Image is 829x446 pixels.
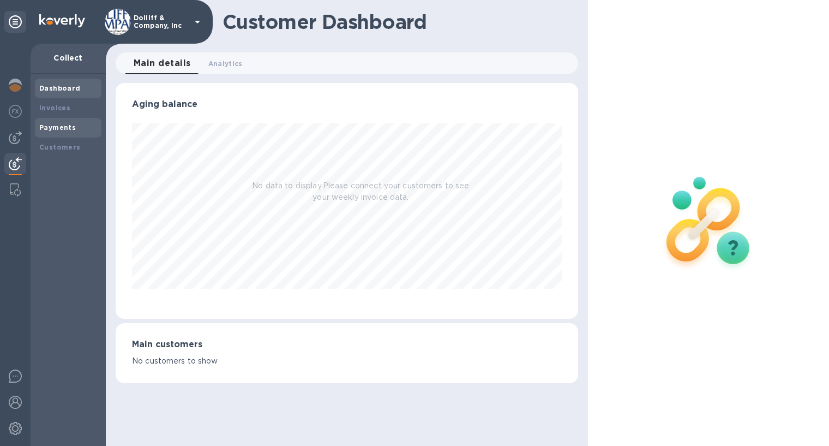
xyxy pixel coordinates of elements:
[132,340,562,350] h3: Main customers
[39,143,81,151] b: Customers
[223,10,570,33] h1: Customer Dashboard
[39,14,85,27] img: Logo
[132,355,562,367] p: No customers to show
[39,104,70,112] b: Invoices
[134,14,188,29] p: Dolliff & Company, Inc
[132,99,562,110] h3: Aging balance
[39,52,97,63] p: Collect
[39,84,81,92] b: Dashboard
[4,11,26,33] div: Unpin categories
[39,123,76,132] b: Payments
[134,56,191,71] span: Main details
[208,58,243,69] span: Analytics
[9,105,22,118] img: Foreign exchange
